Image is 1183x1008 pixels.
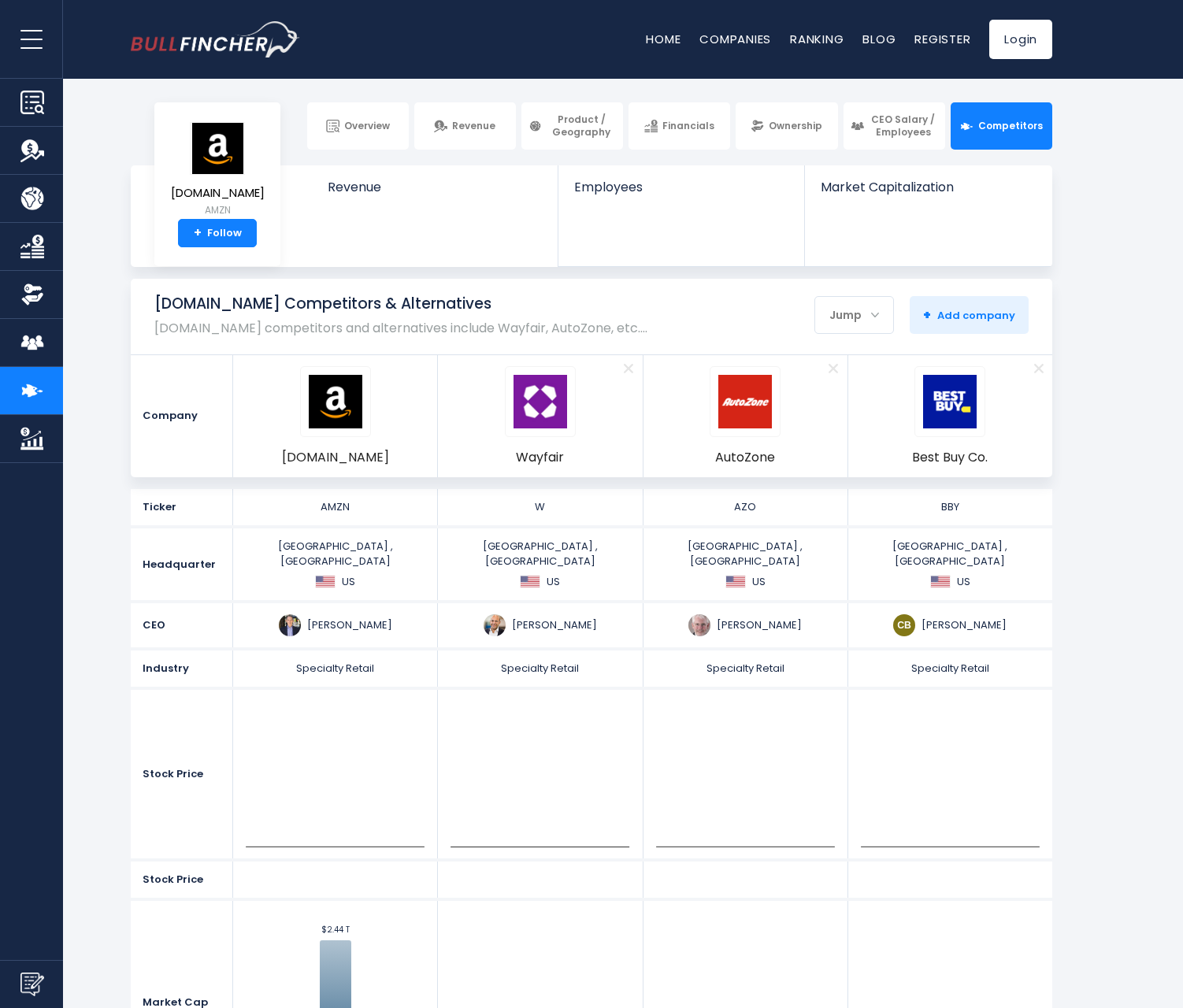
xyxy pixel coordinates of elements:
[342,575,355,589] span: US
[307,102,409,150] a: Overview
[710,366,781,466] a: AZO logo AutoZone
[296,661,374,676] span: Specialty Retail
[736,102,837,150] a: Ownership
[171,203,265,217] small: AMZN
[131,21,300,57] a: Go to homepage
[853,701,1048,858] svg: gh
[853,539,1048,589] div: [GEOGRAPHIC_DATA] ,[GEOGRAPHIC_DATA]
[615,355,643,383] a: Remove
[648,701,843,858] svg: gh
[862,31,896,47] a: Blog
[154,295,647,314] h1: [DOMAIN_NAME] Competitors & Alternatives
[662,120,714,132] span: Financials
[309,375,362,428] img: AMZN logo
[715,449,775,466] span: AutoZone
[978,120,1043,132] span: Competitors
[238,500,432,514] div: AMZN
[131,862,233,898] div: Stock Price
[558,165,803,221] a: Employees
[521,102,623,150] a: Product / Geography
[282,366,389,466] a: AMZN logo [DOMAIN_NAME]
[706,661,784,676] span: Specialty Retail
[648,539,843,589] div: [GEOGRAPHIC_DATA] ,[GEOGRAPHIC_DATA]
[688,614,710,636] img: william-c-rhodes.jpg
[238,614,432,636] div: [PERSON_NAME]
[853,500,1048,514] div: BBY
[154,321,647,335] p: [DOMAIN_NAME] competitors and alternatives include Wayfair, AutoZone, etc.…
[20,283,44,306] img: Ownership
[514,375,567,428] img: W logo
[131,603,233,647] div: CEO
[321,924,350,936] text: $2.44 T
[629,102,730,150] a: Financials
[923,308,1015,322] span: Add company
[452,120,495,132] span: Revenue
[131,528,233,600] div: Headquarter
[443,614,637,636] div: [PERSON_NAME]
[547,113,616,138] span: Product / Geography
[484,614,506,636] img: niraj-shah.jpg
[312,165,558,221] a: Revenue
[194,226,202,240] strong: +
[170,121,265,220] a: [DOMAIN_NAME] AMZN
[282,449,389,466] span: [DOMAIN_NAME]
[238,539,432,589] div: [GEOGRAPHIC_DATA] ,[GEOGRAPHIC_DATA]
[844,102,945,150] a: CEO Salary / Employees
[131,355,233,477] div: Company
[131,690,233,858] div: Stock Price
[853,614,1048,636] div: [PERSON_NAME]
[923,306,931,324] strong: +
[238,701,432,858] svg: gh
[574,180,788,195] span: Employees
[718,375,772,428] img: AZO logo
[805,165,1051,221] a: Market Capitalization
[646,31,681,47] a: Home
[769,120,822,132] span: Ownership
[869,113,938,138] span: CEO Salary / Employees
[911,661,989,676] span: Specialty Retail
[344,120,390,132] span: Overview
[699,31,771,47] a: Companies
[178,219,257,247] a: +Follow
[171,187,265,200] span: [DOMAIN_NAME]
[815,298,893,332] div: Jump
[501,661,579,676] span: Specialty Retail
[131,21,300,57] img: bullfincher logo
[443,701,637,858] svg: gh
[912,366,988,466] a: BBY logo Best Buy Co.
[443,539,637,589] div: [GEOGRAPHIC_DATA] ,[GEOGRAPHIC_DATA]
[923,375,977,428] img: BBY logo
[328,180,543,195] span: Revenue
[1025,355,1052,383] a: Remove
[414,102,516,150] a: Revenue
[547,575,560,589] span: US
[516,449,564,466] span: Wayfair
[951,102,1052,150] a: Competitors
[131,650,233,687] div: Industry
[648,614,843,636] div: [PERSON_NAME]
[912,449,988,466] span: Best Buy Co.
[820,355,847,383] a: Remove
[279,614,301,636] img: andy-jassy.jpg
[505,366,576,466] a: W logo Wayfair
[752,575,766,589] span: US
[989,20,1052,59] a: Login
[131,489,233,525] div: Ticker
[914,31,970,47] a: Register
[790,31,844,47] a: Ranking
[910,296,1029,334] button: +Add company
[821,180,1035,195] span: Market Capitalization
[648,500,843,514] div: AZO
[957,575,970,589] span: US
[443,500,637,514] div: W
